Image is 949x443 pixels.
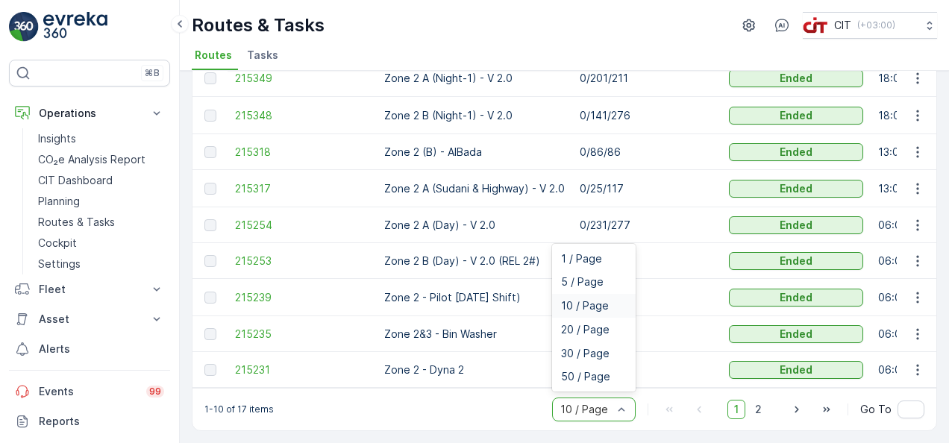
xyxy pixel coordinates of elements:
[204,328,216,340] div: Toggle Row Selected
[235,181,369,196] a: 215317
[780,181,812,196] p: Ended
[561,371,610,383] span: 50 / Page
[572,316,721,352] td: 0/41/41
[377,134,572,170] td: Zone 2 (B) - AlBada
[38,194,80,209] p: Planning
[780,327,812,342] p: Ended
[729,289,863,307] button: Ended
[727,400,745,419] span: 1
[32,191,170,212] a: Planning
[32,149,170,170] a: CO₂e Analysis Report
[195,48,232,63] span: Routes
[729,361,863,379] button: Ended
[38,152,145,167] p: CO₂e Analysis Report
[9,274,170,304] button: Fleet
[780,362,812,377] p: Ended
[235,145,369,160] a: 215318
[204,292,216,304] div: Toggle Row Selected
[204,403,274,415] p: 1-10 of 17 items
[561,253,602,265] span: 1 / Page
[38,257,81,271] p: Settings
[780,218,812,233] p: Ended
[780,290,812,305] p: Ended
[729,107,863,125] button: Ended
[572,134,721,170] td: 0/86/86
[377,97,572,134] td: Zone 2 B (Night-1) - V 2.0
[377,243,572,279] td: Zone 2 B (Day) - V 2.0 (REL 2#)
[235,290,369,305] a: 215239
[235,254,369,268] a: 215253
[572,352,721,388] td: 0/8/8
[204,364,216,376] div: Toggle Row Selected
[561,348,610,359] span: 30 / Page
[9,304,170,334] button: Asset
[39,384,137,399] p: Events
[834,18,851,33] p: CIT
[38,131,76,146] p: Insights
[38,173,113,188] p: CIT Dashboard
[572,60,721,97] td: 0/201/211
[572,97,721,134] td: 0/141/276
[32,212,170,233] a: Routes & Tasks
[729,143,863,161] button: Ended
[748,400,768,419] span: 2
[235,362,369,377] span: 215231
[32,128,170,149] a: Insights
[39,342,164,356] p: Alerts
[729,216,863,234] button: Ended
[39,312,140,327] p: Asset
[572,170,721,207] td: 0/25/117
[9,406,170,436] a: Reports
[377,207,572,243] td: Zone 2 A (Day) - V 2.0
[729,252,863,270] button: Ended
[780,108,812,123] p: Ended
[43,12,107,42] img: logo_light-DOdMpM7g.png
[204,219,216,231] div: Toggle Row Selected
[32,233,170,254] a: Cockpit
[377,352,572,388] td: Zone 2 - Dyna 2
[572,207,721,243] td: 0/231/277
[204,183,216,195] div: Toggle Row Selected
[149,386,161,398] p: 99
[780,145,812,160] p: Ended
[39,106,140,121] p: Operations
[235,71,369,86] span: 215349
[729,325,863,343] button: Ended
[561,276,604,288] span: 5 / Page
[235,108,369,123] a: 215348
[377,316,572,352] td: Zone 2&3 - Bin Washer
[729,180,863,198] button: Ended
[780,254,812,268] p: Ended
[204,146,216,158] div: Toggle Row Selected
[204,110,216,122] div: Toggle Row Selected
[9,12,39,42] img: logo
[192,13,325,37] p: Routes & Tasks
[145,67,160,79] p: ⌘B
[9,334,170,364] a: Alerts
[235,327,369,342] a: 215235
[9,98,170,128] button: Operations
[39,282,140,297] p: Fleet
[235,218,369,233] a: 215254
[860,402,892,417] span: Go To
[9,377,170,406] a: Events99
[204,72,216,84] div: Toggle Row Selected
[39,414,164,429] p: Reports
[32,170,170,191] a: CIT Dashboard
[572,243,721,279] td: 0/208/384
[204,255,216,267] div: Toggle Row Selected
[377,170,572,207] td: Zone 2 A (Sudani & Highway) - V 2.0
[377,60,572,97] td: Zone 2 A (Night-1) - V 2.0
[561,300,609,312] span: 10 / Page
[561,324,610,336] span: 20 / Page
[38,236,77,251] p: Cockpit
[247,48,278,63] span: Tasks
[32,254,170,274] a: Settings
